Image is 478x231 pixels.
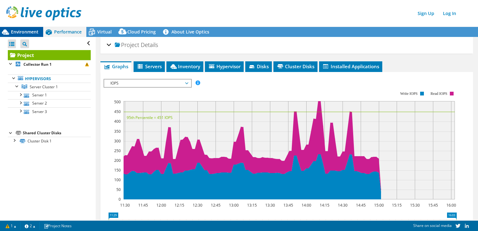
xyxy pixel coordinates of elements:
span: Project [115,42,139,48]
a: Log In [440,9,459,18]
span: Hypervisor [208,63,241,69]
text: 100 [114,177,121,182]
text: 15:30 [410,203,420,208]
span: Disks [248,63,269,69]
text: 0 [119,197,121,202]
a: About Live Optics [160,27,214,37]
img: live_optics_svg.svg [6,6,81,20]
a: Server Cluster 1 [8,83,91,91]
text: Write IOPS [400,91,418,96]
text: 400 [114,119,121,124]
text: 11:30 [120,203,130,208]
text: 13:00 [229,203,238,208]
text: 250 [114,148,121,153]
span: Server Cluster 1 [30,84,58,90]
a: Cluster Disk 1 [8,137,91,145]
a: 2 [20,222,40,230]
text: 14:45 [356,203,365,208]
text: 350 [114,129,121,134]
text: 13:15 [247,203,257,208]
text: 12:30 [192,203,202,208]
text: 14:15 [319,203,329,208]
a: Sign Up [414,9,437,18]
text: 12:00 [156,203,166,208]
a: Server 3 [8,107,91,115]
text: 50 [116,187,121,192]
span: Cluster Disks [277,63,314,69]
span: Environment [11,29,38,35]
span: Share on social media [413,223,452,228]
text: 13:30 [265,203,275,208]
text: 15:15 [392,203,401,208]
text: 11:45 [138,203,148,208]
text: 16:00 [446,203,456,208]
a: Server 1 [8,91,91,99]
text: 450 [114,109,121,114]
div: Shared Cluster Disks [23,129,91,137]
text: 200 [114,158,121,163]
a: 1 [1,222,21,230]
span: Virtual [97,29,112,35]
text: 300 [114,138,121,144]
text: 14:00 [301,203,311,208]
b: Collector Run 1 [23,62,52,67]
text: 15:45 [428,203,438,208]
span: Cloud Pricing [127,29,156,35]
span: Graphs [104,63,128,69]
a: Server 2 [8,99,91,107]
text: 150 [114,167,121,173]
text: 500 [114,99,121,105]
span: Inventory [170,63,200,69]
a: Collector Run 1 [8,60,91,68]
text: 95th Percentile = 451 IOPS [127,115,173,120]
a: Hypervisors [8,74,91,83]
span: Servers [137,63,162,69]
text: 14:30 [338,203,347,208]
text: 12:15 [174,203,184,208]
span: Performance [54,29,82,35]
text: Read IOPS [430,91,447,96]
a: Project [8,50,91,60]
span: Details [141,41,158,49]
text: 15:00 [374,203,384,208]
span: IOPS [107,80,188,87]
text: 13:45 [283,203,293,208]
text: 12:45 [211,203,220,208]
a: Project Notes [39,222,76,230]
span: Installed Applications [322,63,379,69]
